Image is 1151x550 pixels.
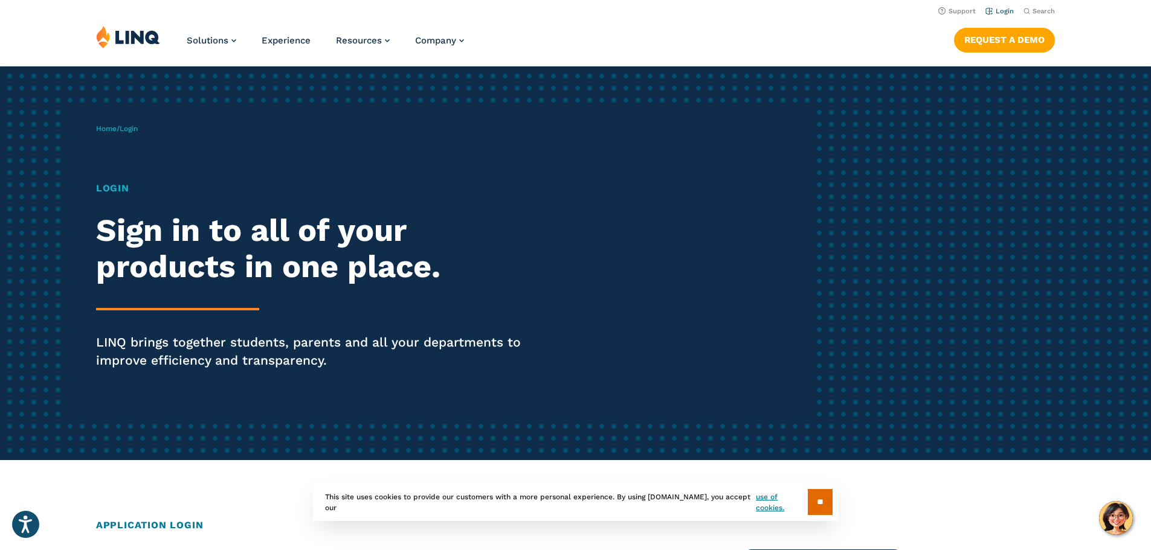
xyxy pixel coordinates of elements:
span: / [96,124,138,133]
a: Resources [336,35,390,46]
button: Open Search Bar [1024,7,1055,16]
a: use of cookies. [756,491,807,513]
h1: Login [96,181,540,196]
div: This site uses cookies to provide our customers with a more personal experience. By using [DOMAIN... [313,483,839,521]
span: Search [1033,7,1055,15]
span: Resources [336,35,382,46]
span: Login [120,124,138,133]
img: LINQ | K‑12 Software [96,25,160,48]
a: Request a Demo [954,28,1055,52]
button: Hello, have a question? Let’s chat. [1099,501,1133,535]
h2: Sign in to all of your products in one place. [96,213,540,285]
span: Solutions [187,35,228,46]
a: Support [938,7,976,15]
a: Login [985,7,1014,15]
a: Solutions [187,35,236,46]
span: Company [415,35,456,46]
a: Home [96,124,117,133]
nav: Button Navigation [954,25,1055,52]
nav: Primary Navigation [187,25,464,65]
a: Company [415,35,464,46]
a: Experience [262,35,311,46]
p: LINQ brings together students, parents and all your departments to improve efficiency and transpa... [96,333,540,369]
